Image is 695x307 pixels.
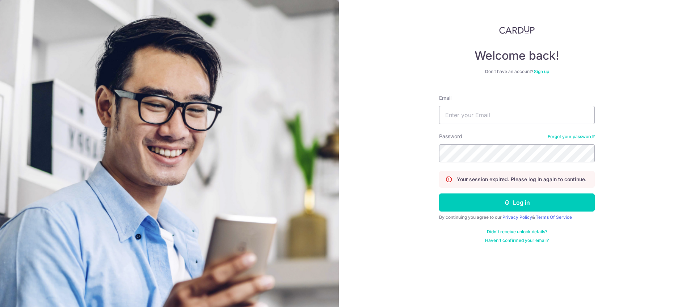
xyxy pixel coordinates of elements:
[439,106,595,124] input: Enter your Email
[457,176,586,183] p: Your session expired. Please log in again to continue.
[534,69,549,74] a: Sign up
[439,193,595,212] button: Log in
[536,214,572,220] a: Terms Of Service
[548,134,595,140] a: Forgot your password?
[485,238,549,243] a: Haven't confirmed your email?
[487,229,547,235] a: Didn't receive unlock details?
[499,25,535,34] img: CardUp Logo
[439,69,595,74] div: Don’t have an account?
[502,214,532,220] a: Privacy Policy
[439,94,451,102] label: Email
[439,214,595,220] div: By continuing you agree to our &
[439,133,462,140] label: Password
[439,48,595,63] h4: Welcome back!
